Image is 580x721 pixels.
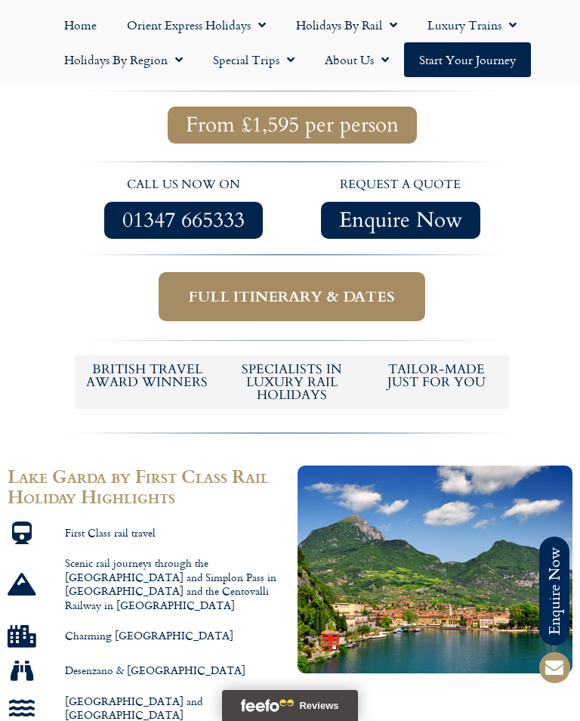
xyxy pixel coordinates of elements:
[300,175,502,195] p: request a quote
[321,202,480,239] a: Enquire Now
[61,664,245,678] span: Desenzano & [GEOGRAPHIC_DATA]
[412,8,532,42] a: Luxury Trains
[372,363,501,388] h5: tailor-made just for you
[159,272,425,321] a: Full itinerary & dates
[49,42,198,77] a: Holidays by Region
[168,107,417,144] a: From £1,595 per person
[112,8,281,42] a: Orient Express Holidays
[339,211,462,230] span: Enquire Now
[104,202,263,239] a: 01347 665333
[82,363,212,388] h5: British Travel Award winners
[198,42,310,77] a: Special Trips
[82,175,285,195] p: call us now on
[8,466,282,486] h2: Lake Garda by First Class Rail
[404,42,531,77] a: Start your Journey
[227,363,357,401] h6: Specialists in luxury rail holidays
[8,8,572,77] nav: Menu
[310,42,404,77] a: About Us
[49,8,112,42] a: Home
[8,486,282,506] h2: Holiday Highlights
[61,629,233,643] span: Charming [GEOGRAPHIC_DATA]
[281,8,412,42] a: Holidays by Rail
[122,211,245,230] span: 01347 665333
[186,116,399,135] span: From £1,595 per person
[61,556,283,613] span: Scenic rail journeys through the [GEOGRAPHIC_DATA] and Simplon Pass in [GEOGRAPHIC_DATA] and the ...
[189,287,395,306] span: Full itinerary & dates
[61,526,156,540] span: First Class rail travel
